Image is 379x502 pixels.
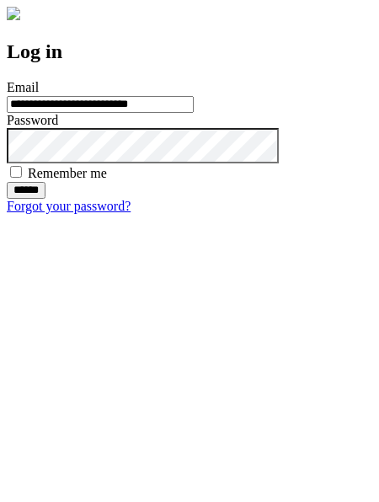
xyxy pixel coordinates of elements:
a: Forgot your password? [7,199,131,213]
img: logo-4e3dc11c47720685a147b03b5a06dd966a58ff35d612b21f08c02c0306f2b779.png [7,7,20,20]
label: Remember me [28,166,107,180]
label: Password [7,113,58,127]
label: Email [7,80,39,94]
h2: Log in [7,40,372,63]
